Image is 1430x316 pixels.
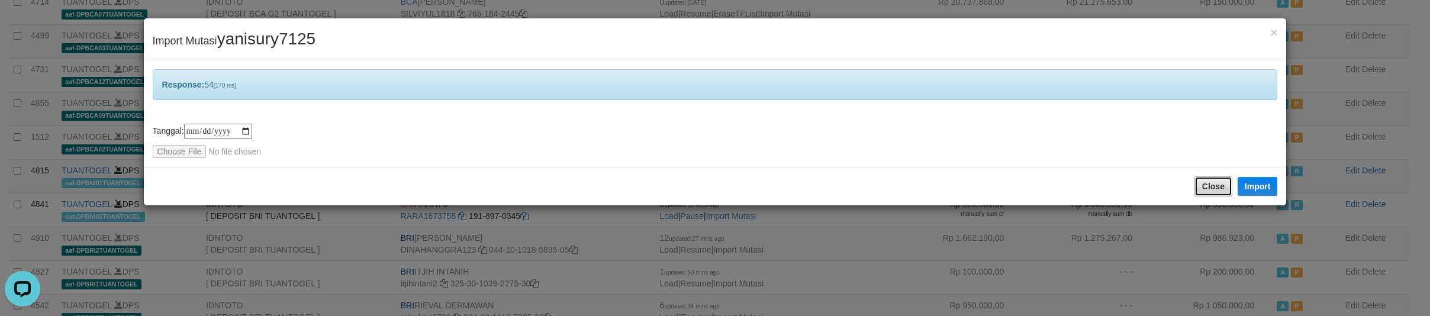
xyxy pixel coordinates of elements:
[1238,177,1278,196] button: Import
[214,82,236,89] span: [170 ms]
[153,35,316,47] span: Import Mutasi
[162,80,205,89] b: Response:
[153,124,1278,158] div: Tanggal:
[1194,176,1232,196] button: Close
[5,5,40,40] button: Open LiveChat chat widget
[153,69,1278,100] div: 54
[1270,25,1277,39] span: ×
[217,30,316,48] span: yanisury7125
[1270,26,1277,38] button: Close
